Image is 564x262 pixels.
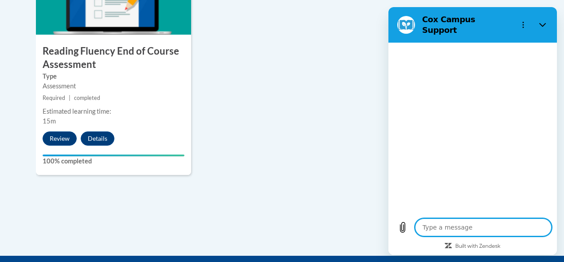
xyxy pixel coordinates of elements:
span: completed [74,95,100,101]
label: Type [43,71,184,81]
button: Review [43,131,77,146]
label: 100% completed [43,156,184,166]
button: Details [81,131,114,146]
span: Required [43,95,65,101]
iframe: Messaging window [388,7,557,255]
span: 15m [43,117,56,125]
h3: Reading Fluency End of Course Assessment [36,44,191,72]
span: | [69,95,70,101]
div: Estimated learning time: [43,107,184,116]
div: Your progress [43,155,184,156]
div: Assessment [43,81,184,91]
